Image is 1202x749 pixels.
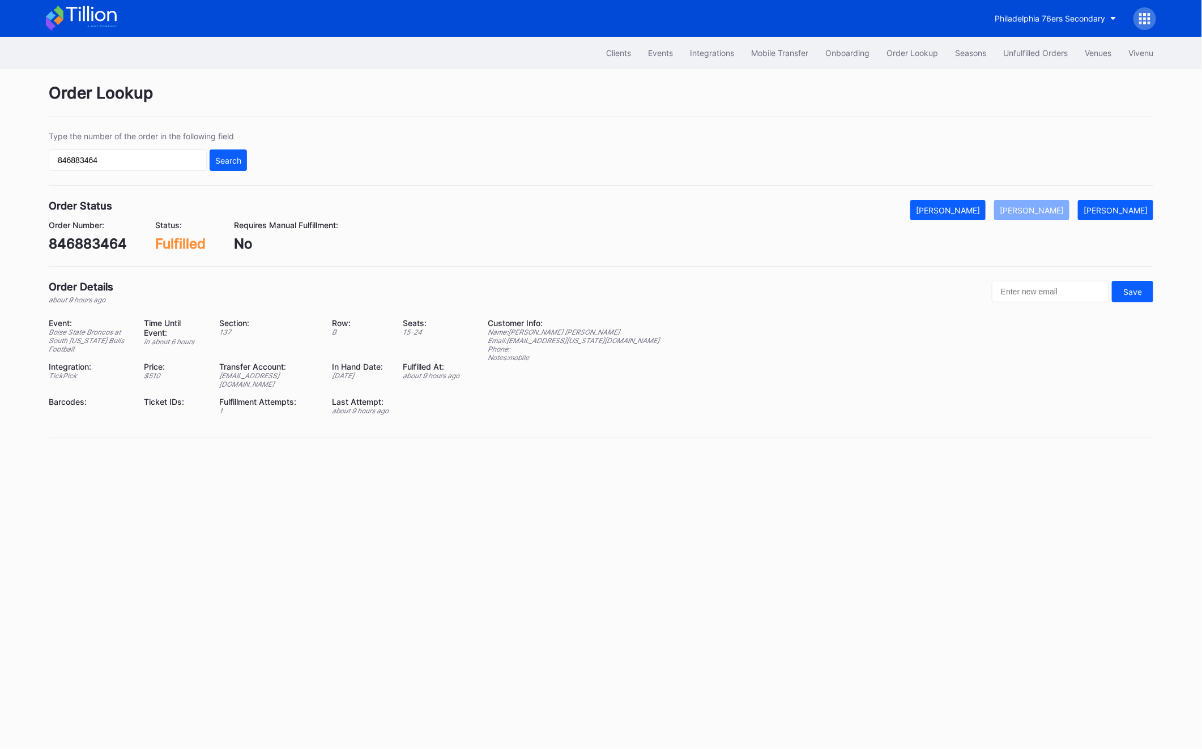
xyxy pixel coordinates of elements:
div: Notes: mobile [488,353,659,362]
div: Mobile Transfer [751,48,808,58]
button: [PERSON_NAME] [1078,200,1153,220]
div: In Hand Date: [332,362,389,371]
div: Transfer Account: [219,362,318,371]
button: Venues [1076,42,1120,63]
div: Barcodes: [49,397,130,406]
button: Mobile Transfer [743,42,817,63]
div: about 9 hours ago [403,371,459,380]
div: Event: [49,318,130,328]
button: Search [210,149,247,171]
div: about 9 hours ago [332,406,389,415]
div: Unfulfilled Orders [1003,48,1068,58]
div: Boise State Broncos at South [US_STATE] Bulls Football [49,328,130,353]
div: Clients [606,48,631,58]
div: Order Number: [49,220,127,230]
div: Events [648,48,673,58]
div: Time Until Event: [144,318,206,337]
div: [PERSON_NAME] [1000,206,1064,215]
div: Fulfilled [155,236,206,252]
div: Last Attempt: [332,397,389,406]
div: Philadelphia 76ers Secondary [995,14,1105,23]
div: [PERSON_NAME] [1084,206,1148,215]
div: Status: [155,220,206,230]
div: Type the number of the order in the following field [49,131,247,141]
div: Fulfillment Attempts: [219,397,318,406]
button: Vivenu [1120,42,1162,63]
div: $ 510 [144,371,206,380]
div: Ticket IDs: [144,397,206,406]
input: Enter new email [992,281,1109,302]
div: 846883464 [49,236,127,252]
div: Section: [219,318,318,328]
div: Order Details [49,281,113,293]
div: Price: [144,362,206,371]
div: Phone: [488,345,659,353]
div: [EMAIL_ADDRESS][DOMAIN_NAME] [219,371,318,388]
button: Save [1112,281,1153,302]
div: 15 - 24 [403,328,459,336]
div: Name: [PERSON_NAME] [PERSON_NAME] [488,328,659,336]
div: Requires Manual Fulfillment: [234,220,338,230]
button: Onboarding [817,42,878,63]
div: 137 [219,328,318,336]
div: [PERSON_NAME] [916,206,980,215]
div: Vivenu [1128,48,1153,58]
button: Unfulfilled Orders [995,42,1076,63]
div: Seasons [955,48,986,58]
div: Order Status [49,200,112,212]
input: GT59662 [49,149,207,171]
div: Onboarding [825,48,869,58]
div: Save [1123,287,1142,297]
div: Order Lookup [886,48,938,58]
div: Venues [1085,48,1111,58]
div: B [332,328,389,336]
div: about 9 hours ago [49,296,113,304]
div: Integrations [690,48,734,58]
div: in about 6 hours [144,337,206,346]
button: [PERSON_NAME] [910,200,986,220]
div: Email: [EMAIL_ADDRESS][US_STATE][DOMAIN_NAME] [488,336,659,345]
button: Seasons [947,42,995,63]
div: Search [215,156,241,165]
button: Clients [598,42,640,63]
div: Customer Info: [488,318,659,328]
div: Integration: [49,362,130,371]
div: TickPick [49,371,130,380]
div: Order Lookup [49,83,1153,117]
button: Events [640,42,681,63]
button: [PERSON_NAME] [994,200,1069,220]
div: [DATE] [332,371,389,380]
div: No [234,236,338,252]
div: Fulfilled At: [403,362,459,371]
div: Row: [332,318,389,328]
button: Philadelphia 76ers Secondary [986,8,1125,29]
div: 1 [219,406,318,415]
button: Integrations [681,42,743,63]
button: Order Lookup [878,42,947,63]
div: Seats: [403,318,459,328]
